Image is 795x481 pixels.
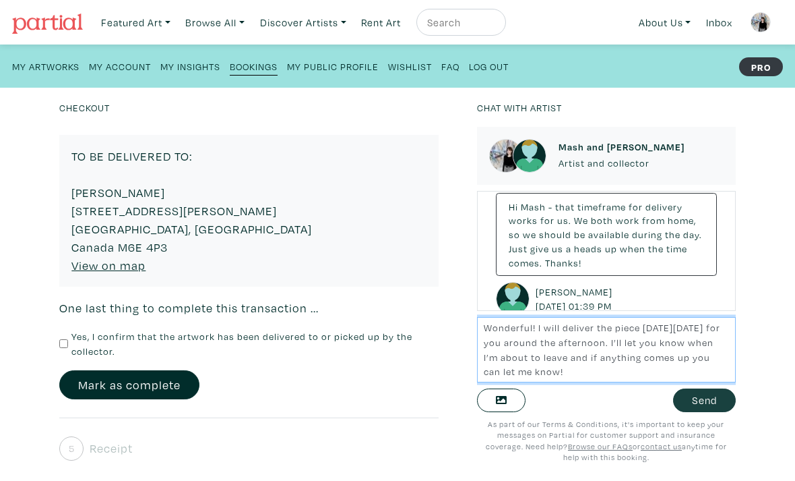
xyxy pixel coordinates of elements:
[666,242,687,255] span: time
[59,370,199,399] button: Mark as complete
[540,214,554,227] span: for
[530,242,549,255] span: give
[605,242,617,255] span: up
[545,256,581,269] span: Thanks!
[588,228,629,241] span: available
[71,329,439,358] label: Yes, I confirm that the artwork has been delivered to or picked up by the collector.
[521,200,546,213] span: Mash
[539,228,571,241] span: should
[509,256,542,269] span: comes.
[12,57,79,75] a: My Artworks
[665,228,680,241] span: the
[469,60,509,73] small: Log Out
[489,139,523,173] img: phpThumb.php
[441,60,459,73] small: FAQ
[477,101,562,114] small: Chat with artist
[629,200,643,213] span: for
[486,419,727,463] small: As part of our Terms & Conditions, it's important to keep your messages on Partial for customer s...
[552,242,563,255] span: us
[441,57,459,75] a: FAQ
[496,282,530,316] img: avatar.png
[648,242,664,255] span: the
[523,228,536,241] span: we
[254,9,352,36] a: Discover Artists
[509,228,520,241] span: so
[71,258,146,273] a: View on map
[751,12,771,32] img: phpThumb.php
[388,60,432,73] small: Wishlist
[160,60,220,73] small: My Insights
[574,242,602,255] span: heads
[509,242,528,255] span: Just
[59,299,439,317] p: One last thing to complete this transaction ...
[616,214,639,227] span: work
[555,200,575,213] span: that
[536,285,616,314] small: [PERSON_NAME] [DATE] 01:39 PM
[620,242,645,255] span: when
[673,389,736,412] button: Send
[469,57,509,75] a: Log Out
[89,57,151,75] a: My Account
[160,57,220,75] a: My Insights
[633,9,697,36] a: About Us
[577,200,626,213] span: timeframe
[287,60,379,73] small: My Public Profile
[739,57,783,76] strong: PRO
[641,441,682,451] a: contact us
[683,228,702,241] span: day.
[69,444,75,453] small: 5
[642,214,665,227] span: from
[548,200,552,213] span: -
[59,135,439,287] div: TO BE DELIVERED TO: [PERSON_NAME] [STREET_ADDRESS][PERSON_NAME] [GEOGRAPHIC_DATA], [GEOGRAPHIC_DA...
[59,101,110,114] small: Checkout
[668,214,696,227] span: home,
[287,57,379,75] a: My Public Profile
[90,439,133,457] span: Receipt
[566,242,571,255] span: a
[591,214,613,227] span: both
[509,200,518,213] span: Hi
[95,9,177,36] a: Featured Art
[355,9,407,36] a: Rent Art
[89,60,151,73] small: My Account
[645,200,682,213] span: delivery
[574,214,588,227] span: We
[559,141,685,152] h6: Mash and [PERSON_NAME]
[509,214,538,227] span: works
[230,57,278,76] a: Bookings
[568,441,633,451] a: Browse our FAQs
[179,9,251,36] a: Browse All
[12,60,79,73] small: My Artworks
[426,14,493,31] input: Search
[559,156,685,171] p: Artist and collector
[557,214,571,227] span: us.
[700,9,738,36] a: Inbox
[632,228,662,241] span: during
[513,139,546,173] img: avatar.png
[230,60,278,73] small: Bookings
[388,57,432,75] a: Wishlist
[574,228,585,241] span: be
